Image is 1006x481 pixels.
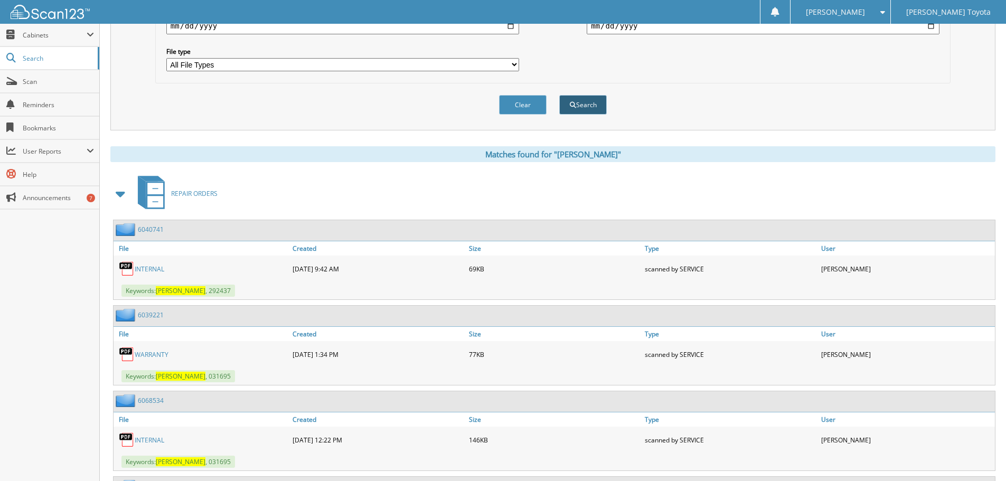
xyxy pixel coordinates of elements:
[119,432,135,448] img: PDF.png
[642,344,819,365] div: scanned by SERVICE
[156,457,205,466] span: [PERSON_NAME]
[138,225,164,234] a: 6040741
[116,308,138,322] img: folder2.png
[906,9,991,15] span: [PERSON_NAME] Toyota
[819,327,995,341] a: User
[138,396,164,405] a: 6068534
[642,241,819,256] a: Type
[587,17,939,34] input: end
[116,223,138,236] img: folder2.png
[642,258,819,279] div: scanned by SERVICE
[953,430,1006,481] iframe: Chat Widget
[23,170,94,179] span: Help
[135,436,164,445] a: INTERNAL
[499,95,547,115] button: Clear
[121,370,235,382] span: Keywords: , 031695
[642,327,819,341] a: Type
[290,344,466,365] div: [DATE] 1:34 PM
[23,31,87,40] span: Cabinets
[138,310,164,319] a: 6039221
[114,241,290,256] a: File
[819,344,995,365] div: [PERSON_NAME]
[23,193,94,202] span: Announcements
[466,429,643,450] div: 146KB
[166,47,519,56] label: File type
[110,146,995,162] div: Matches found for "[PERSON_NAME]"
[819,412,995,427] a: User
[114,412,290,427] a: File
[156,286,205,295] span: [PERSON_NAME]
[290,258,466,279] div: [DATE] 9:42 AM
[156,372,205,381] span: [PERSON_NAME]
[466,241,643,256] a: Size
[23,147,87,156] span: User Reports
[171,189,218,198] span: REPAIR ORDERS
[819,241,995,256] a: User
[135,350,168,359] a: WARRANTY
[642,429,819,450] div: scanned by SERVICE
[87,194,95,202] div: 7
[114,327,290,341] a: File
[466,327,643,341] a: Size
[23,100,94,109] span: Reminders
[135,265,164,273] a: INTERNAL
[806,9,865,15] span: [PERSON_NAME]
[11,5,90,19] img: scan123-logo-white.svg
[119,346,135,362] img: PDF.png
[466,412,643,427] a: Size
[166,17,519,34] input: start
[116,394,138,407] img: folder2.png
[819,258,995,279] div: [PERSON_NAME]
[121,456,235,468] span: Keywords: , 031695
[290,412,466,427] a: Created
[121,285,235,297] span: Keywords: , 292437
[119,261,135,277] img: PDF.png
[466,344,643,365] div: 77KB
[23,54,92,63] span: Search
[559,95,607,115] button: Search
[290,429,466,450] div: [DATE] 12:22 PM
[290,241,466,256] a: Created
[642,412,819,427] a: Type
[23,77,94,86] span: Scan
[131,173,218,214] a: REPAIR ORDERS
[23,124,94,133] span: Bookmarks
[290,327,466,341] a: Created
[819,429,995,450] div: [PERSON_NAME]
[466,258,643,279] div: 69KB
